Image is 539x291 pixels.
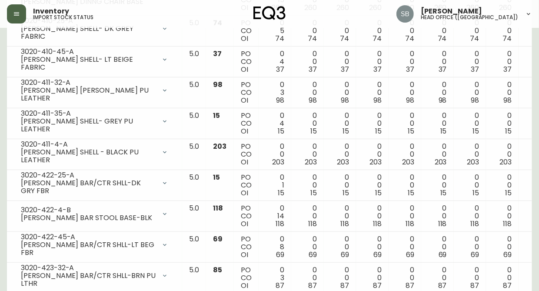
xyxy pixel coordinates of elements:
[421,8,482,15] span: [PERSON_NAME]
[298,204,317,228] div: 0 0
[298,174,317,197] div: 0 0
[363,143,382,166] div: 0 0
[278,188,284,198] span: 15
[14,266,175,285] div: 3020-423-32-A[PERSON_NAME] BAR/CTR SHLL-BRN PU LTHR
[363,81,382,104] div: 0 0
[438,281,447,291] span: 87
[363,19,382,43] div: 0 0
[213,203,223,213] span: 118
[396,266,414,290] div: 0 0
[298,19,317,43] div: 0 0
[428,204,447,228] div: 0 0
[21,241,156,257] div: [PERSON_NAME] BAR/CTR SHLL-LT BEG FBR
[438,33,447,43] span: 74
[331,19,349,43] div: 0 0
[241,266,252,290] div: PO CO
[331,143,349,166] div: 0 0
[337,157,349,167] span: 203
[21,110,156,117] div: 3020-411-35-A
[439,250,447,260] span: 69
[21,79,156,87] div: 3020-411-32-A
[428,19,447,43] div: 0 0
[266,112,284,135] div: 0 4
[461,174,479,197] div: 0 0
[493,112,512,135] div: 0 0
[428,81,447,104] div: 0 0
[14,50,175,69] div: 3020-410-45-A[PERSON_NAME] SHELL- LT BEIGE FABRIC
[396,204,414,228] div: 0 0
[33,8,69,15] span: Inventory
[276,281,284,291] span: 87
[428,112,447,135] div: 0 0
[278,126,284,136] span: 15
[241,19,252,43] div: PO CO
[182,201,206,232] td: 5.0
[396,5,414,23] img: 85855414dd6b989d32b19e738a67d5b5
[375,188,382,198] span: 15
[182,47,206,77] td: 5.0
[331,266,349,290] div: 0 0
[14,174,175,193] div: 3020-422-25-A[PERSON_NAME] BAR/CTR SHLL-DK GRY FBR
[341,95,349,105] span: 98
[341,281,349,291] span: 87
[21,171,156,179] div: 3020-422-25-A
[461,143,479,166] div: 0 0
[266,50,284,74] div: 0 4
[473,188,479,198] span: 15
[461,50,479,74] div: 0 0
[21,87,156,102] div: [PERSON_NAME] [PERSON_NAME] PU LEATHER
[406,219,414,229] span: 118
[503,64,512,74] span: 37
[373,250,382,260] span: 69
[241,281,248,291] span: OI
[182,139,206,170] td: 5.0
[375,126,382,136] span: 15
[308,219,317,229] span: 118
[298,266,317,290] div: 0 0
[435,157,447,167] span: 203
[298,50,317,74] div: 0 0
[241,250,248,260] span: OI
[470,33,479,43] span: 74
[213,172,220,182] span: 15
[14,235,175,254] div: 3020-422-45-A[PERSON_NAME] BAR/CTR SHLL-LT BEG FBR
[276,250,284,260] span: 69
[213,110,220,120] span: 15
[309,95,317,105] span: 98
[461,19,479,43] div: 0 0
[396,143,414,166] div: 0 0
[21,272,156,288] div: [PERSON_NAME] BAR/CTR SHLL-BRN PU LTHR
[276,64,284,74] span: 37
[21,148,156,164] div: [PERSON_NAME] SHELL - BLACK PU LEATHER
[461,235,479,259] div: 0 0
[21,117,156,133] div: [PERSON_NAME] SHELL- GREY PU LEATHER
[428,174,447,197] div: 0 0
[241,204,252,228] div: PO CO
[503,95,512,105] span: 98
[440,188,447,198] span: 15
[402,157,414,167] span: 203
[493,204,512,228] div: 0 0
[363,235,382,259] div: 0 0
[341,64,349,74] span: 37
[461,112,479,135] div: 0 0
[373,219,382,229] span: 118
[14,143,175,162] div: 3020-411-4-A[PERSON_NAME] SHELL - BLACK PU LEATHER
[14,81,175,100] div: 3020-411-32-A[PERSON_NAME] [PERSON_NAME] PU LEATHER
[493,235,512,259] div: 0 0
[241,126,248,136] span: OI
[421,15,518,20] h5: head office ([GEOGRAPHIC_DATA])
[241,50,252,74] div: PO CO
[298,235,317,259] div: 0 0
[461,266,479,290] div: 0 0
[182,16,206,47] td: 5.0
[502,33,512,43] span: 74
[341,219,349,229] span: 118
[298,143,317,166] div: 0 0
[503,250,512,260] span: 69
[213,80,223,90] span: 98
[461,81,479,104] div: 0 0
[272,157,284,167] span: 203
[14,112,175,131] div: 3020-411-35-A[PERSON_NAME] SHELL- GREY PU LEATHER
[405,33,414,43] span: 74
